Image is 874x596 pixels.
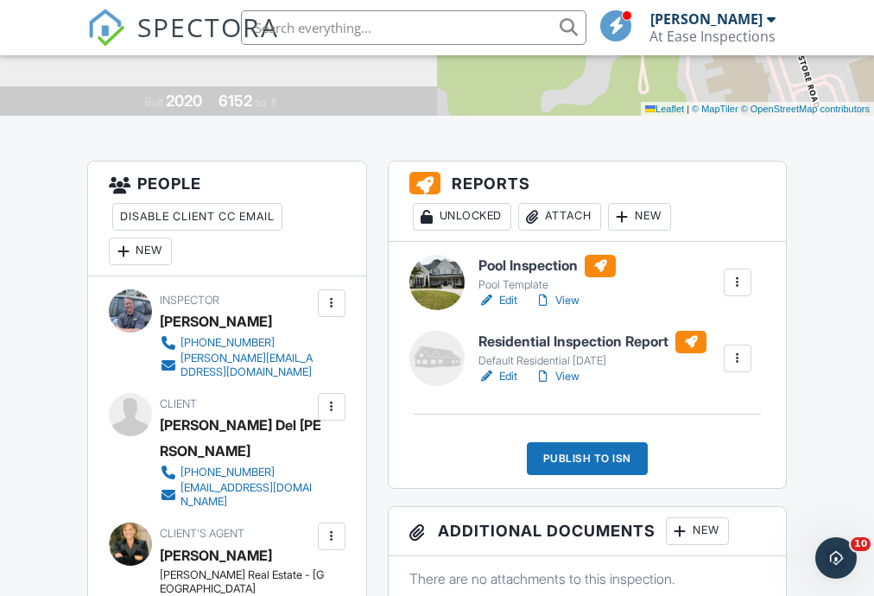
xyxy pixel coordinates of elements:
a: Residential Inspection Report Default Residential [DATE] [478,331,706,369]
div: Default Residential [DATE] [478,354,706,368]
span: Built [144,96,163,109]
div: [PERSON_NAME] [160,308,272,334]
div: New [109,238,172,265]
iframe: Intercom live chat [815,537,857,579]
a: © OpenStreetMap contributors [741,104,870,114]
div: Publish to ISN [527,442,648,475]
a: View [535,292,579,309]
a: [PHONE_NUMBER] [160,464,313,481]
div: [PERSON_NAME] Real Estate - [GEOGRAPHIC_DATA] [160,568,326,596]
h6: Pool Inspection [478,255,616,277]
div: [EMAIL_ADDRESS][DOMAIN_NAME] [180,481,313,509]
span: Inspector [160,294,219,307]
span: 10 [851,537,871,551]
a: View [535,368,579,385]
span: | [687,104,689,114]
div: [PERSON_NAME][EMAIL_ADDRESS][DOMAIN_NAME] [180,352,313,379]
div: Attach [518,203,601,231]
div: [PERSON_NAME] [650,10,763,28]
a: [PHONE_NUMBER] [160,334,313,352]
a: Pool Inspection Pool Template [478,255,616,293]
span: Client's Agent [160,527,244,540]
div: Pool Template [478,278,616,292]
div: Unlocked [413,203,511,231]
div: At Ease Inspections [649,28,776,45]
a: Leaflet [645,104,684,114]
a: [PERSON_NAME][EMAIL_ADDRESS][DOMAIN_NAME] [160,352,313,379]
div: 2020 [166,92,202,110]
h3: People [88,162,365,276]
h6: Residential Inspection Report [478,331,706,353]
h3: Reports [389,162,786,241]
a: © MapTiler [692,104,738,114]
div: 6152 [218,92,252,110]
span: Client [160,397,197,410]
div: Disable Client CC Email [112,203,282,231]
p: There are no attachments to this inspection. [409,569,765,588]
a: Edit [478,368,517,385]
div: [PHONE_NUMBER] [180,466,275,479]
a: SPECTORA [87,23,279,60]
h3: Additional Documents [389,507,786,556]
a: Edit [478,292,517,309]
img: The Best Home Inspection Software - Spectora [87,9,125,47]
div: [PERSON_NAME] [160,542,272,568]
div: New [666,517,729,545]
span: SPECTORA [137,9,279,45]
div: [PHONE_NUMBER] [180,336,275,350]
a: [EMAIL_ADDRESS][DOMAIN_NAME] [160,481,313,509]
span: sq. ft. [255,96,279,109]
input: Search everything... [241,10,586,45]
div: [PERSON_NAME] Del [PERSON_NAME] [160,412,326,464]
div: New [608,203,671,231]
